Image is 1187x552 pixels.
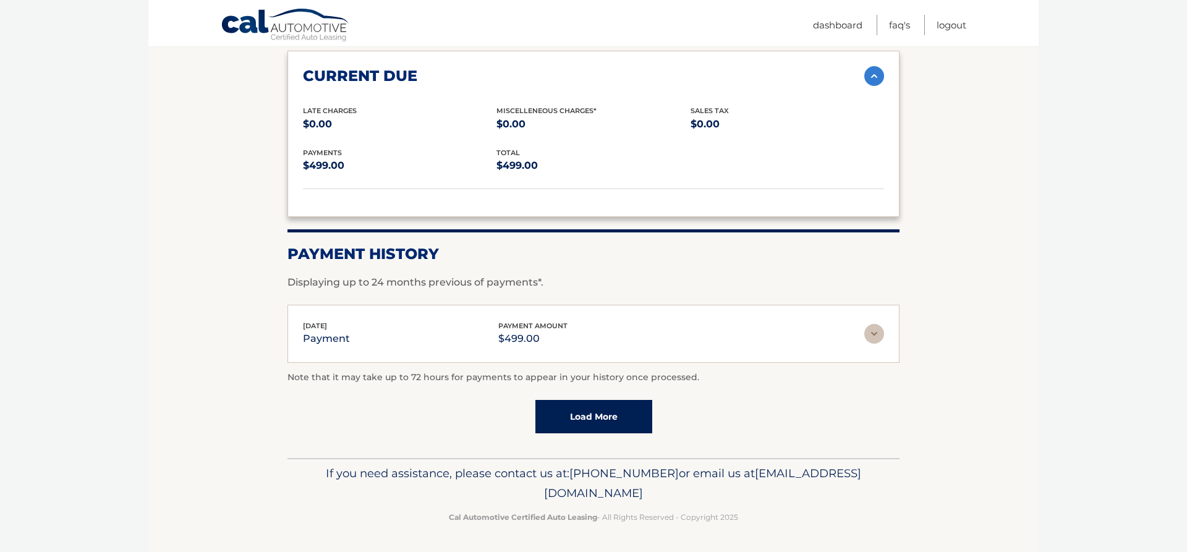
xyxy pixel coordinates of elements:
[221,8,351,44] a: Cal Automotive
[303,67,417,85] h2: current due
[864,66,884,86] img: accordion-active.svg
[535,400,652,433] a: Load More
[937,15,966,35] a: Logout
[303,148,342,157] span: payments
[303,116,496,133] p: $0.00
[296,464,891,503] p: If you need assistance, please contact us at: or email us at
[303,157,496,174] p: $499.00
[303,321,327,330] span: [DATE]
[498,321,568,330] span: payment amount
[287,275,900,290] p: Displaying up to 24 months previous of payments*.
[569,466,679,480] span: [PHONE_NUMBER]
[691,106,729,115] span: Sales Tax
[889,15,910,35] a: FAQ's
[303,330,350,347] p: payment
[287,370,900,385] p: Note that it may take up to 72 hours for payments to appear in your history once processed.
[691,116,884,133] p: $0.00
[498,330,568,347] p: $499.00
[544,466,861,500] span: [EMAIL_ADDRESS][DOMAIN_NAME]
[496,157,690,174] p: $499.00
[496,116,690,133] p: $0.00
[303,106,357,115] span: Late Charges
[496,106,597,115] span: Miscelleneous Charges*
[864,324,884,344] img: accordion-rest.svg
[287,245,900,263] h2: Payment History
[449,512,597,522] strong: Cal Automotive Certified Auto Leasing
[496,148,520,157] span: total
[813,15,862,35] a: Dashboard
[296,511,891,524] p: - All Rights Reserved - Copyright 2025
